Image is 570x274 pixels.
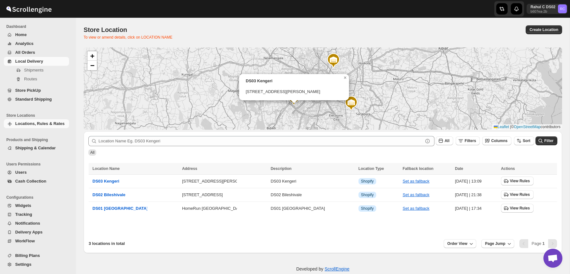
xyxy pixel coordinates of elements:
img: Marker [326,53,341,68]
span: Store Locations [6,113,72,118]
div: DS02 Bileshivale [271,192,328,198]
span: Users Permissions [6,162,72,167]
button: Columns [482,136,511,145]
span: − [90,61,94,69]
button: Analytics [4,39,69,48]
span: Create Location [529,27,558,32]
button: Home [4,30,69,39]
button: Order View [444,239,476,248]
div: [DATE] | 21:38 [455,192,497,198]
button: Widgets [4,201,69,210]
a: Zoom in [87,51,97,61]
span: Cash Collection [15,179,46,184]
b: 1 [542,241,545,246]
span: View Rules [510,178,530,184]
p: b607ea-2b [530,9,555,13]
span: 3 locations in total [89,241,125,246]
span: All [445,139,449,143]
span: Actions [501,166,515,171]
div: DS01 [GEOGRAPHIC_DATA] [271,205,328,212]
span: All Orders [15,50,35,55]
img: ScrollEngine [5,1,53,17]
button: Billing Plans [4,251,69,260]
span: | [510,125,511,129]
a: ScrollEngine [325,266,350,271]
button: Page Jump [481,239,514,248]
a: OpenStreetMap [514,125,541,129]
nav: Pagination [519,239,557,248]
span: View Rules [510,192,530,197]
span: Settings [15,262,31,267]
span: Dashboard [6,24,72,29]
span: Billing Plans [15,253,40,258]
p: [STREET_ADDRESS][PERSON_NAME] [246,89,341,95]
span: Shopify [361,179,374,184]
span: DS03 Kengeri [92,179,119,184]
span: × [344,75,346,80]
span: View Rules [510,206,530,211]
span: Delivery Apps [15,230,42,234]
span: Users [15,170,27,175]
span: Date [455,166,463,171]
button: WorkFlow [4,237,69,246]
b: DS03 Kengeri [246,78,272,83]
span: Notifications [15,221,40,226]
span: Sort [523,139,530,143]
span: Description [271,166,292,171]
span: Shopify [361,192,374,197]
button: View Rules [501,190,534,199]
button: Set as fallback [403,179,430,184]
button: Shipping & Calendar [4,144,69,153]
button: Users [4,168,69,177]
span: Shipping & Calendar [15,146,56,150]
button: All Orders [4,48,69,57]
span: Rahul C DS02 [558,4,567,13]
span: Locations, Rules & Rates [15,121,65,126]
button: Delivery Apps [4,228,69,237]
p: Developed by [296,266,349,272]
span: Shipments [24,68,43,72]
button: View Rules [501,204,534,213]
button: Sort [514,136,534,145]
span: Shopify [361,206,374,211]
img: Marker [344,96,359,111]
span: DS02 Bileshivale [92,192,125,197]
span: + [90,52,94,60]
div: Open chat [543,249,562,268]
button: Set as fallback [403,192,430,197]
span: Local Delivery [15,59,43,64]
span: Tracking [15,212,32,217]
span: To view or amend details, click on LOCATION NAME [84,35,173,40]
input: Location Name Eg. DS03 Kengeri [98,136,423,146]
span: Routes [24,77,37,81]
span: Analytics [15,41,34,46]
div: © contributors [492,124,562,130]
span: Page Jump [485,241,505,246]
button: DS02 Bileshivale [92,192,125,198]
p: Rahul C DS02 [530,4,555,9]
a: Leaflet [494,125,509,129]
button: [STREET_ADDRESS] [182,192,223,197]
span: Filter [544,139,554,143]
button: Create Location [526,25,562,34]
button: DS01 [GEOGRAPHIC_DATA] [92,205,148,212]
button: HomeRun [GEOGRAPHIC_DATA] [182,206,244,211]
div: [DATE] | 13:09 [455,178,497,184]
button: All [436,136,453,145]
div: DS03 Kengeri [271,178,328,184]
span: Columns [491,139,507,143]
span: Page [532,241,545,246]
span: Location Name [92,166,120,171]
span: Fallback location [403,166,434,171]
button: Notifications [4,219,69,228]
span: Location Type [358,166,384,171]
div: [DATE] | 17:34 [455,205,497,212]
span: Products and Shipping [6,137,72,142]
span: DS01 [GEOGRAPHIC_DATA] [92,206,148,211]
span: Standard Shipping [15,97,52,102]
button: Cash Collection [4,177,69,186]
button: Filters [456,136,480,145]
span: Widgets [15,203,31,208]
button: Locations, Rules & Rates [4,119,69,128]
button: Routes [4,75,69,84]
